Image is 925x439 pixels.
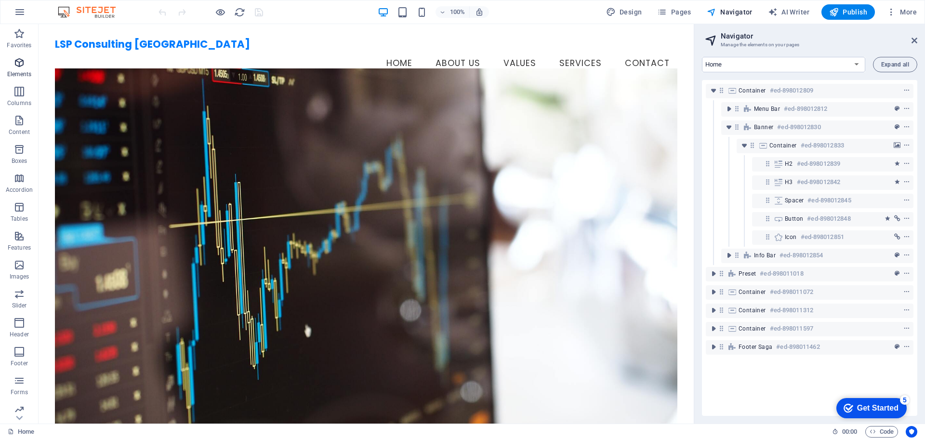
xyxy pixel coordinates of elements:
span: 00 00 [842,426,857,438]
span: H3 [785,178,793,186]
span: Container [739,306,766,314]
p: Footer [11,359,28,367]
p: Forms [11,388,28,396]
button: context-menu [902,341,912,353]
div: Get Started 5 items remaining, 0% complete [8,5,78,25]
h6: #ed-898011072 [770,286,813,298]
button: AI Writer [764,4,814,20]
button: toggle-expand [708,268,719,279]
span: Expand all [881,62,909,67]
p: Boxes [12,157,27,165]
button: context-menu [902,268,912,279]
span: Code [870,426,894,438]
h6: #ed-898012848 [807,213,850,225]
h2: Navigator [721,32,917,40]
span: Button [785,215,803,223]
button: Publish [821,4,875,20]
button: toggle-expand [708,305,719,316]
button: animation [892,158,902,170]
button: Usercentrics [906,426,917,438]
h3: Manage the elements on your pages [721,40,898,49]
p: Slider [12,302,27,309]
i: On resize automatically adjust zoom level to fit chosen device. [475,8,484,16]
i: Reload page [234,7,245,18]
span: Menu Bar [754,105,780,113]
span: Container [769,142,797,149]
img: Editor Logo [55,6,128,18]
button: context-menu [902,158,912,170]
button: context-menu [902,85,912,96]
button: context-menu [902,195,912,206]
button: preset [892,341,902,353]
span: AI Writer [768,7,810,17]
p: Columns [7,99,31,107]
button: context-menu [902,305,912,316]
p: Images [10,273,29,280]
span: Footer Saga [739,343,772,351]
span: Pages [657,7,691,17]
a: Click to cancel selection. Double-click to open Pages [8,426,34,438]
button: preset [892,268,902,279]
button: toggle-expand [708,323,719,334]
div: 5 [71,2,81,12]
h6: #ed-898011312 [770,305,813,316]
h6: #ed-898012833 [801,140,844,151]
button: link [892,231,902,243]
button: 100% [436,6,470,18]
button: context-menu [902,176,912,188]
button: animation [892,176,902,188]
h6: #ed-898011462 [776,341,819,353]
h6: #ed-898011018 [760,268,803,279]
button: Code [865,426,898,438]
span: Container [739,325,766,333]
h6: #ed-898012830 [777,121,820,133]
button: context-menu [902,140,912,151]
button: context-menu [902,286,912,298]
span: H2 [785,160,793,168]
p: Header [10,331,29,338]
button: Expand all [873,57,917,72]
button: preset [892,250,902,261]
span: Preset [739,270,756,278]
h6: #ed-898012851 [801,231,844,243]
p: Elements [7,70,32,78]
button: link [892,213,902,225]
h6: #ed-898012842 [797,176,840,188]
button: toggle-expand [723,121,735,133]
button: toggle-expand [708,286,719,298]
button: toggle-expand [708,85,719,96]
button: preset [892,103,902,115]
button: context-menu [902,121,912,133]
div: Get Started [28,11,70,19]
button: background [892,140,902,151]
button: context-menu [902,103,912,115]
button: reload [234,6,245,18]
button: Click here to leave preview mode and continue editing [214,6,226,18]
button: toggle-expand [739,140,750,151]
h6: #ed-898012854 [780,250,823,261]
h6: #ed-898012845 [807,195,851,206]
button: animation [883,213,892,225]
p: Content [9,128,30,136]
h6: #ed-898012839 [797,158,840,170]
span: Banner [754,123,773,131]
span: Container [739,288,766,296]
button: context-menu [902,213,912,225]
p: Accordion [6,186,33,194]
span: Navigator [707,7,753,17]
button: Design [602,4,646,20]
p: Favorites [7,41,31,49]
button: preset [892,121,902,133]
span: Info Bar [754,252,776,259]
span: Container [739,87,766,94]
span: Spacer [785,197,804,204]
p: Tables [11,215,28,223]
h6: #ed-898011597 [770,323,813,334]
p: Features [8,244,31,252]
button: More [883,4,921,20]
button: toggle-expand [723,103,735,115]
button: toggle-expand [723,250,735,261]
span: Publish [829,7,867,17]
button: context-menu [902,231,912,243]
h6: 100% [450,6,465,18]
